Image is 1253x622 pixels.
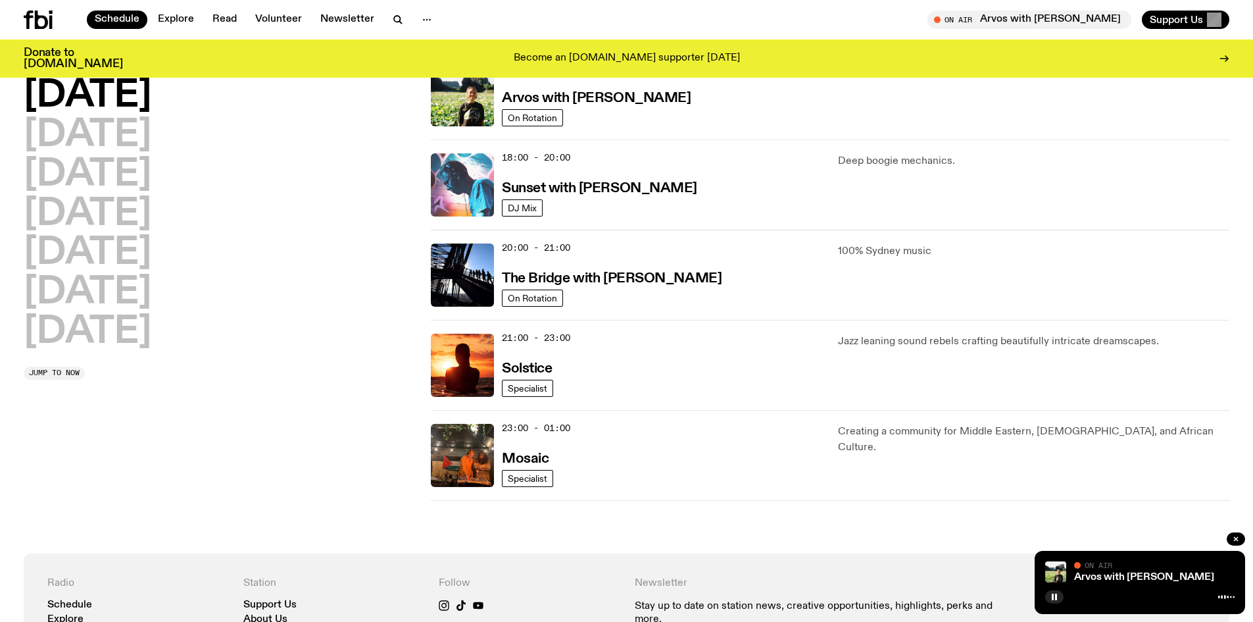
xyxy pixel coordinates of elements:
[205,11,245,29] a: Read
[502,290,563,307] a: On Rotation
[502,362,552,376] h3: Solstice
[838,334,1229,350] p: Jazz leaning sound rebels crafting beautifully intricate dreamscapes.
[502,91,691,105] h3: Arvos with [PERSON_NAME]
[24,196,151,233] button: [DATE]
[508,203,537,213] span: DJ Mix
[24,367,85,380] button: Jump to now
[502,182,697,195] h3: Sunset with [PERSON_NAME]
[508,473,547,483] span: Specialist
[502,332,570,344] span: 21:00 - 23:00
[838,424,1229,455] p: Creating a community for Middle Eastern, [DEMOGRAPHIC_DATA], and African Culture.
[502,89,691,105] a: Arvos with [PERSON_NAME]
[24,117,151,154] button: [DATE]
[502,179,697,195] a: Sunset with [PERSON_NAME]
[24,47,123,70] h3: Donate to [DOMAIN_NAME]
[838,244,1229,259] p: 100% Sydney music
[927,11,1131,29] button: On AirArvos with [PERSON_NAME]
[502,199,543,217] a: DJ Mix
[47,577,228,590] h4: Radio
[502,422,570,434] span: 23:00 - 01:00
[243,600,297,610] a: Support Us
[439,577,619,590] h4: Follow
[502,380,553,397] a: Specialist
[502,242,570,254] span: 20:00 - 21:00
[312,11,382,29] a: Newsletter
[87,11,147,29] a: Schedule
[838,153,1229,169] p: Deep boogie mechanics.
[24,274,151,311] button: [DATE]
[502,359,552,376] a: Solstice
[150,11,202,29] a: Explore
[1142,11,1229,29] button: Support Us
[1085,561,1112,569] span: On Air
[47,600,92,610] a: Schedule
[431,63,494,126] img: Bri is smiling and wearing a black t-shirt. She is standing in front of a lush, green field. Ther...
[502,109,563,126] a: On Rotation
[1045,561,1066,583] img: Bri is smiling and wearing a black t-shirt. She is standing in front of a lush, green field. Ther...
[502,452,549,466] h3: Mosaic
[29,369,80,376] span: Jump to now
[502,269,722,286] a: The Bridge with [PERSON_NAME]
[502,470,553,487] a: Specialist
[431,334,494,397] img: A girl standing in the ocean as waist level, staring into the rise of the sun.
[431,153,494,217] img: Simon Caldwell stands side on, looking downwards. He has headphones on. Behind him is a brightly ...
[243,577,424,590] h4: Station
[502,151,570,164] span: 18:00 - 20:00
[24,78,151,115] button: [DATE]
[502,272,722,286] h3: The Bridge with [PERSON_NAME]
[508,383,547,393] span: Specialist
[1150,14,1203,26] span: Support Us
[508,113,557,122] span: On Rotation
[508,293,557,303] span: On Rotation
[24,157,151,194] button: [DATE]
[247,11,310,29] a: Volunteer
[635,577,1010,590] h4: Newsletter
[1074,572,1214,583] a: Arvos with [PERSON_NAME]
[431,424,494,487] img: Tommy and Jono Playing at a fundraiser for Palestine
[514,53,740,65] p: Become an [DOMAIN_NAME] supporter [DATE]
[502,450,549,466] a: Mosaic
[24,314,151,351] button: [DATE]
[431,244,494,307] img: People climb Sydney's Harbour Bridge
[24,235,151,272] button: [DATE]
